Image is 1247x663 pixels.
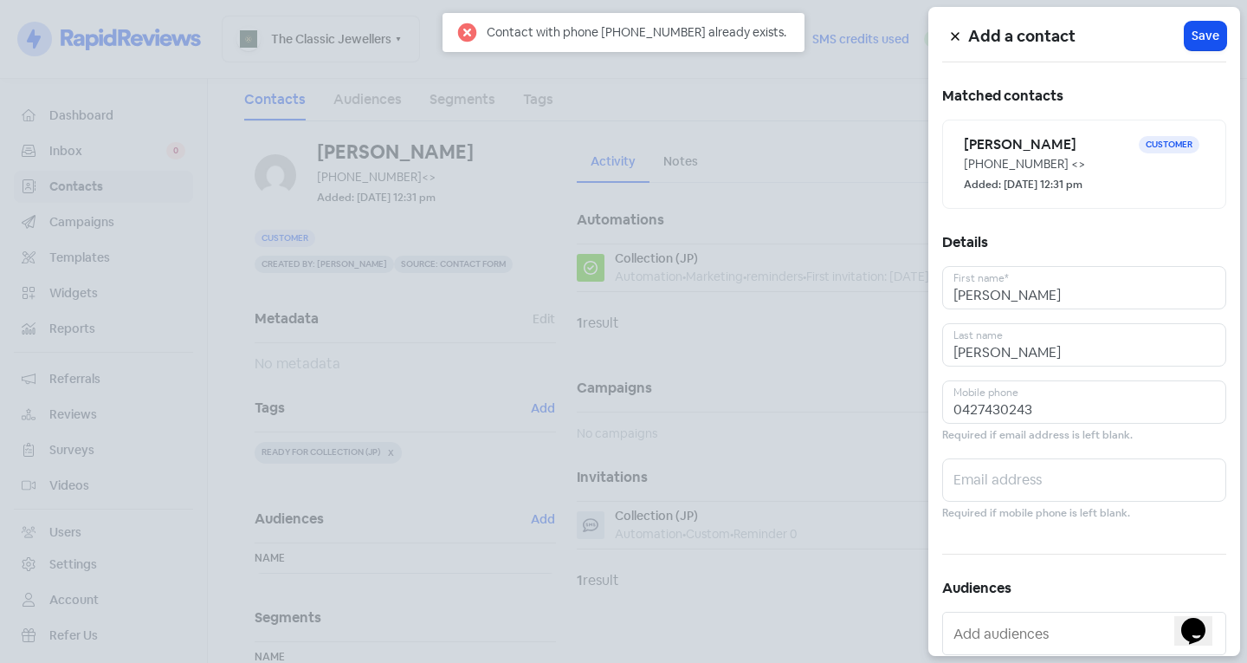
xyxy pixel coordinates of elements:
h5: Details [942,230,1226,256]
input: Email address [942,458,1226,502]
span: Customer [1139,136,1199,153]
small: Required if email address is left blank. [942,427,1133,444]
h6: [PERSON_NAME] [964,135,1139,154]
div: Contact with phone [PHONE_NUMBER] already exists. [487,23,786,42]
small: Required if mobile phone is left blank. [942,505,1130,522]
span: Save [1192,27,1219,45]
h5: Matched contacts [942,83,1226,109]
input: Mobile phone [942,380,1226,424]
input: Last name [942,323,1226,367]
input: Add audiences [953,620,1218,647]
h5: Audiences [942,575,1226,601]
div: [PHONE_NUMBER] <> [964,155,1205,173]
button: Save [1185,22,1226,50]
input: First name [942,266,1226,309]
small: Added: [DATE] 12:31 pm [964,177,1082,193]
iframe: chat widget [1174,594,1230,646]
a: [PERSON_NAME]Customer[PHONE_NUMBER] <>Added: [DATE] 12:31 pm [942,120,1226,209]
h5: Add a contact [968,23,1185,49]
